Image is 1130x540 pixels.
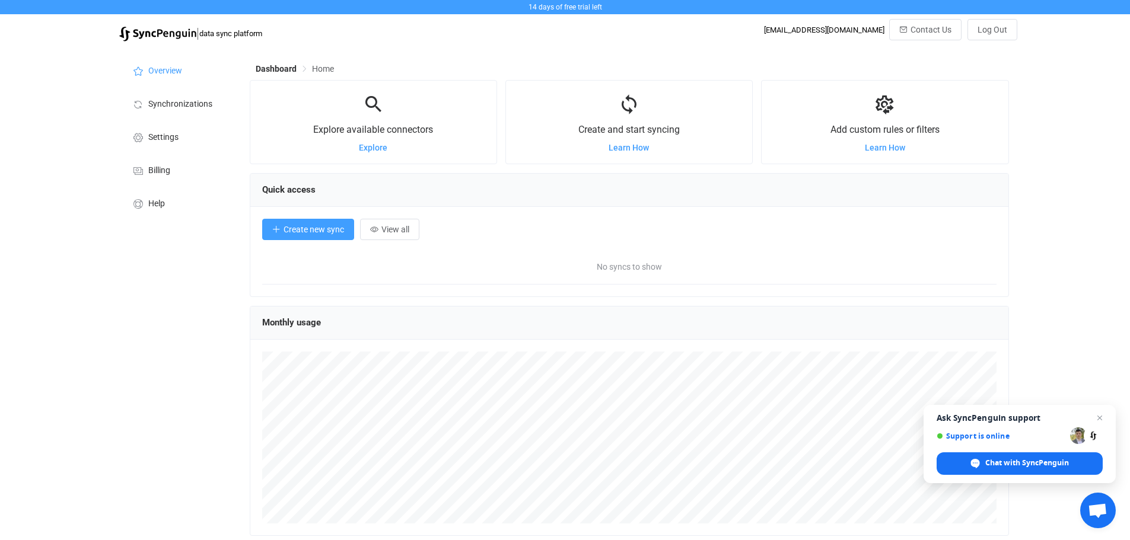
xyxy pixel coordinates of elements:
[937,452,1103,475] div: Chat with SyncPenguin
[148,133,179,142] span: Settings
[119,27,196,41] img: syncpenguin.svg
[262,184,316,195] span: Quick access
[937,413,1103,423] span: Ask SyncPenguin support
[119,120,238,153] a: Settings
[256,64,297,74] span: Dashboard
[381,225,409,234] span: View all
[360,219,419,240] button: View all
[609,143,649,152] a: Learn How
[313,124,433,135] span: Explore available connectors
[1080,493,1116,528] div: Open chat
[119,153,238,186] a: Billing
[985,458,1069,468] span: Chat with SyncPenguin
[312,64,334,74] span: Home
[199,29,262,38] span: data sync platform
[937,432,1066,440] span: Support is online
[865,143,905,152] a: Learn How
[445,249,813,285] span: No syncs to show
[262,219,354,240] button: Create new sync
[119,53,238,87] a: Overview
[119,25,262,41] a: |data sync platform
[148,100,212,109] span: Synchronizations
[148,199,165,209] span: Help
[830,124,940,135] span: Add custom rules or filters
[262,317,321,328] span: Monthly usage
[119,87,238,120] a: Synchronizations
[148,66,182,76] span: Overview
[196,25,199,41] span: |
[911,25,951,34] span: Contact Us
[889,19,962,40] button: Contact Us
[578,124,680,135] span: Create and start syncing
[284,225,344,234] span: Create new sync
[529,3,602,11] span: 14 days of free trial left
[256,65,334,73] div: Breadcrumb
[764,25,884,34] div: [EMAIL_ADDRESS][DOMAIN_NAME]
[119,186,238,219] a: Help
[1093,411,1107,425] span: Close chat
[359,143,387,152] a: Explore
[978,25,1007,34] span: Log Out
[148,166,170,175] span: Billing
[967,19,1017,40] button: Log Out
